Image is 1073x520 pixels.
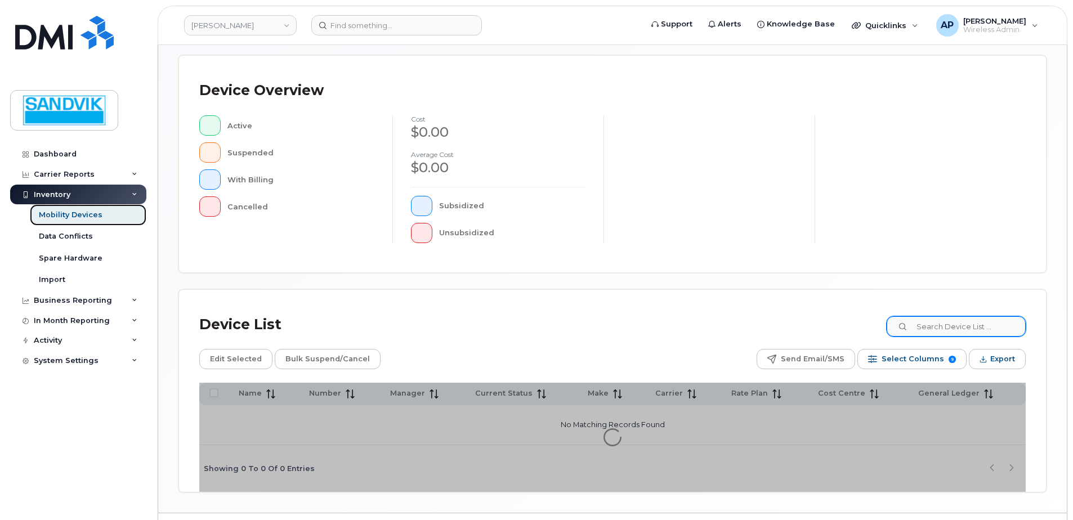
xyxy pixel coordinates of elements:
[199,310,281,339] div: Device List
[210,351,262,367] span: Edit Selected
[969,349,1026,369] button: Export
[411,115,585,123] h4: cost
[990,351,1015,367] span: Export
[844,14,926,37] div: Quicklinks
[439,223,586,243] div: Unsubsidized
[184,15,297,35] a: Sandvik Tamrock
[928,14,1046,37] div: Annette Panzani
[311,15,482,35] input: Find something...
[963,25,1026,34] span: Wireless Admin
[227,142,375,163] div: Suspended
[857,349,967,369] button: Select Columns 9
[963,16,1026,25] span: [PERSON_NAME]
[227,169,375,190] div: With Billing
[411,151,585,158] h4: Average cost
[767,19,835,30] span: Knowledge Base
[227,115,375,136] div: Active
[411,123,585,142] div: $0.00
[199,76,324,105] div: Device Overview
[718,19,741,30] span: Alerts
[227,196,375,217] div: Cancelled
[661,19,692,30] span: Support
[865,21,906,30] span: Quicklinks
[749,13,843,35] a: Knowledge Base
[949,356,956,363] span: 9
[275,349,381,369] button: Bulk Suspend/Cancel
[887,316,1026,337] input: Search Device List ...
[781,351,844,367] span: Send Email/SMS
[411,158,585,177] div: $0.00
[941,19,954,32] span: AP
[882,351,944,367] span: Select Columns
[643,13,700,35] a: Support
[439,196,586,216] div: Subsidized
[199,349,272,369] button: Edit Selected
[700,13,749,35] a: Alerts
[757,349,855,369] button: Send Email/SMS
[285,351,370,367] span: Bulk Suspend/Cancel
